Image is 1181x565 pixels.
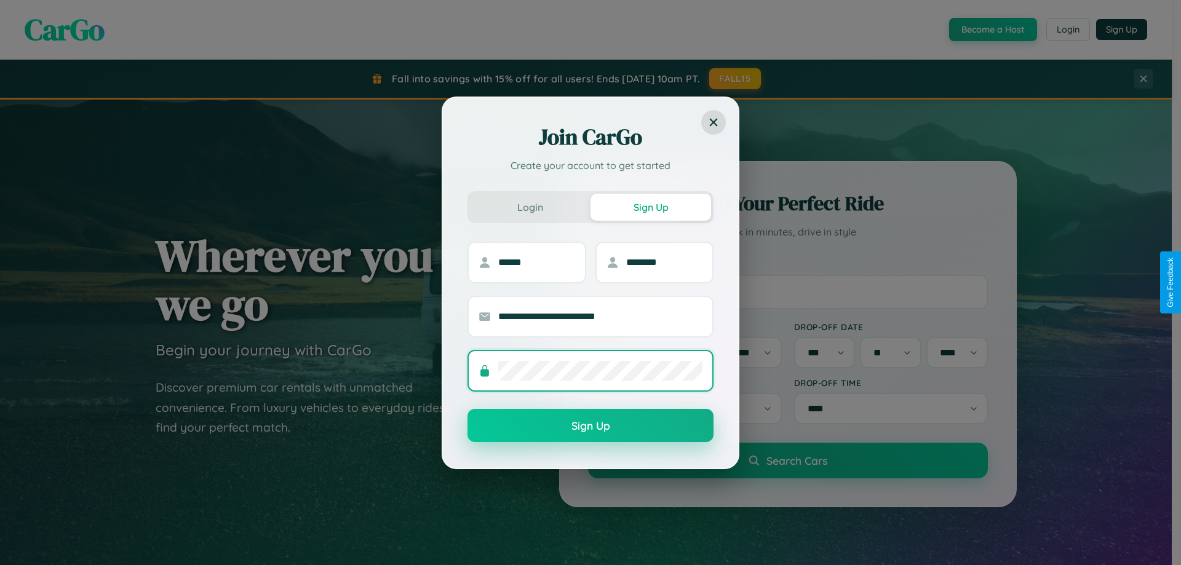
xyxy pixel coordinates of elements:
h2: Join CarGo [467,122,714,152]
button: Sign Up [467,409,714,442]
div: Give Feedback [1166,258,1175,307]
p: Create your account to get started [467,158,714,173]
button: Login [470,194,590,221]
button: Sign Up [590,194,711,221]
